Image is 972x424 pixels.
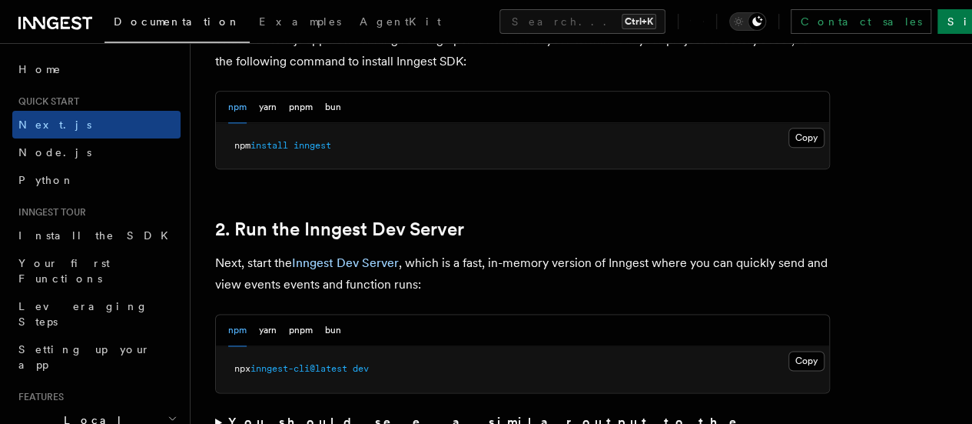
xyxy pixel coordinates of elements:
[12,139,181,166] a: Node.js
[350,5,450,42] a: AgentKit
[215,29,830,72] p: With the Next.js app now running running open a new tab in your terminal. In your project directo...
[18,343,151,371] span: Setting up your app
[622,14,656,29] kbd: Ctrl+K
[259,15,341,28] span: Examples
[250,140,288,151] span: install
[788,351,824,371] button: Copy
[289,315,313,346] button: pnpm
[250,5,350,42] a: Examples
[289,92,313,123] button: pnpm
[12,55,181,83] a: Home
[12,292,181,336] a: Leveraging Steps
[791,9,931,34] a: Contact sales
[325,315,341,346] button: bun
[12,336,181,379] a: Setting up your app
[18,119,91,131] span: Next.js
[12,222,181,249] a: Install the SDK
[104,5,250,43] a: Documentation
[18,146,91,159] span: Node.js
[729,12,766,31] button: Toggle dark mode
[499,9,665,34] button: Search...Ctrl+K
[12,206,86,219] span: Inngest tour
[18,174,75,186] span: Python
[360,15,441,28] span: AgentKit
[18,229,177,242] span: Install the SDK
[18,257,110,285] span: Your first Functions
[215,219,464,240] a: 2. Run the Inngest Dev Server
[18,62,61,77] span: Home
[234,140,250,151] span: npm
[788,128,824,148] button: Copy
[259,92,277,123] button: yarn
[18,300,148,328] span: Leveraging Steps
[259,315,277,346] button: yarn
[294,140,331,151] span: inngest
[353,363,369,374] span: dev
[12,391,64,403] span: Features
[228,315,247,346] button: npm
[325,92,341,123] button: bun
[12,166,181,194] a: Python
[12,95,79,108] span: Quick start
[234,363,250,374] span: npx
[215,252,830,295] p: Next, start the , which is a fast, in-memory version of Inngest where you can quickly send and vi...
[114,15,241,28] span: Documentation
[228,92,247,123] button: npm
[12,111,181,139] a: Next.js
[250,363,347,374] span: inngest-cli@latest
[292,255,399,270] a: Inngest Dev Server
[12,249,181,292] a: Your first Functions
